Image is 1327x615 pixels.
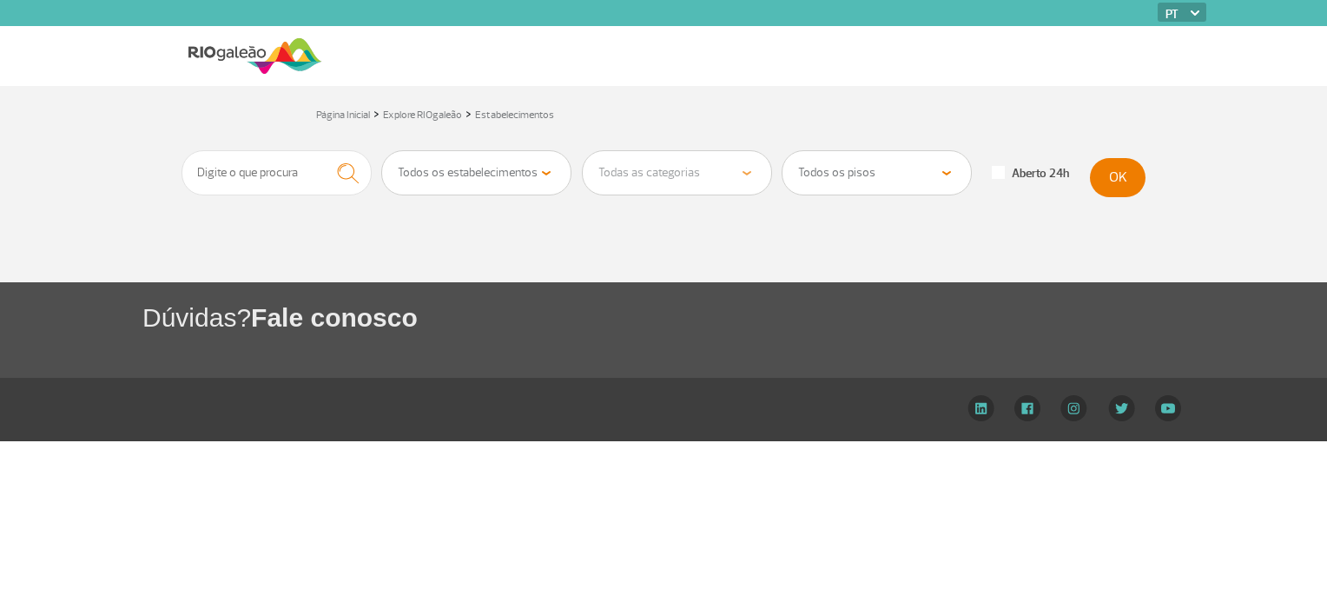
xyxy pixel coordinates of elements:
[142,300,1327,335] h1: Dúvidas?
[251,303,418,332] span: Fale conosco
[967,395,994,421] img: LinkedIn
[383,109,462,122] a: Explore RIOgaleão
[465,103,472,123] a: >
[1014,395,1040,421] img: Facebook
[992,166,1069,182] label: Aberto 24h
[316,109,370,122] a: Página Inicial
[1155,395,1181,421] img: YouTube
[373,103,380,123] a: >
[475,109,554,122] a: Estabelecimentos
[1108,395,1135,421] img: Twitter
[182,150,372,195] input: Digite o que procura
[1060,395,1087,421] img: Instagram
[1090,158,1145,197] button: OK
